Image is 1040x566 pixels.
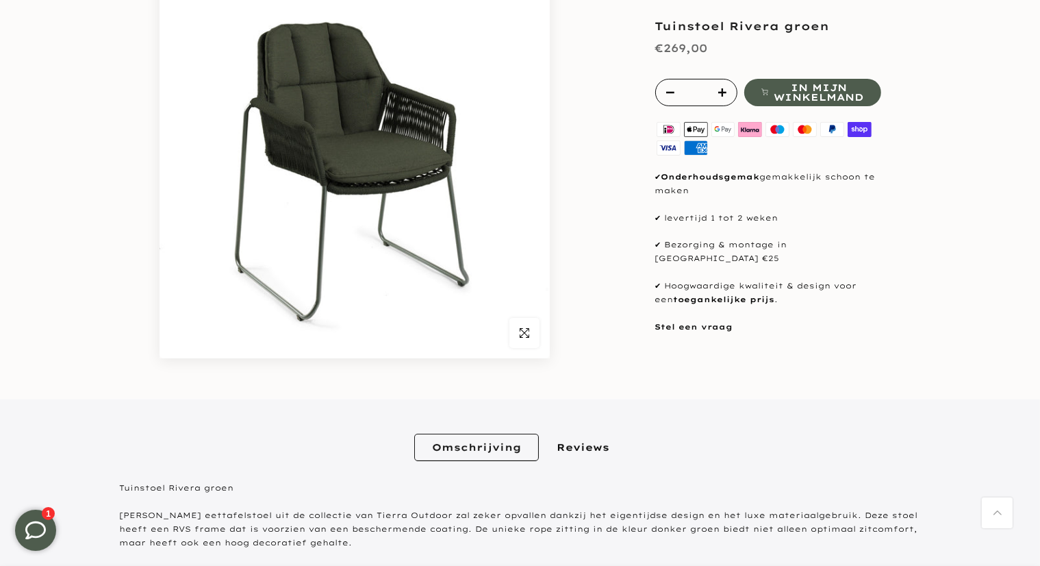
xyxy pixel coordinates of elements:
[709,120,737,138] img: google pay
[655,38,708,58] div: €269,00
[1,496,70,565] iframe: toggle-frame
[655,238,881,266] p: ✔ Bezorging & montage in [GEOGRAPHIC_DATA] €25
[655,280,881,307] p: ✔ Hoogwaardige kwaliteit & design voor een .
[655,211,881,225] p: ✔ levertijd 1 tot 2 weken
[120,482,921,495] p: Tuinstoel Rivera groen
[539,434,627,461] a: Reviews
[655,171,881,198] p: ✔ gemakkelijk schoon te maken
[674,295,775,304] strong: toegankelijke prijs
[682,138,709,157] img: american express
[120,509,921,550] p: [PERSON_NAME] eettafelstoel uit de collectie van Tierra Outdoor zal zeker opvallen dankzij het ei...
[414,434,539,461] a: Omschrijving
[774,83,863,102] span: In mijn winkelmand
[682,120,709,138] img: apple pay
[818,120,846,138] img: paypal
[764,120,791,138] img: maestro
[655,120,683,138] img: ideal
[846,120,873,138] img: shopify pay
[661,172,760,182] strong: Onderhoudsgemak
[737,120,764,138] img: klarna
[791,120,819,138] img: master
[655,321,733,331] a: Stel een vraag
[655,138,683,157] img: visa
[655,21,881,32] h1: Tuinstoel Rivera groen
[982,497,1013,528] a: Terug naar boven
[744,79,881,106] button: In mijn winkelmand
